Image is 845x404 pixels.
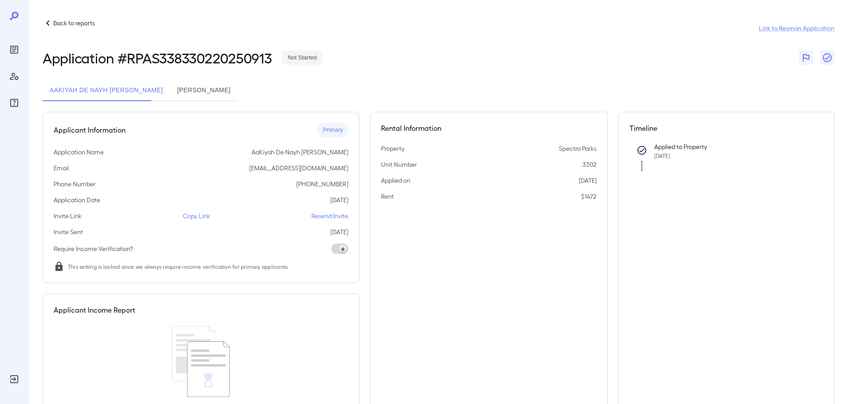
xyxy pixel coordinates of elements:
[7,372,21,386] div: Log Out
[54,244,133,253] p: Require Income Verification?
[252,148,348,157] p: AaKiyah De Nayh [PERSON_NAME]
[54,180,96,188] p: Phone Number
[54,148,104,157] p: Application Name
[7,43,21,57] div: Reports
[7,96,21,110] div: FAQ
[311,212,348,220] p: Resend Invite
[170,80,237,101] button: [PERSON_NAME]
[654,153,670,159] span: [DATE]
[381,144,405,153] p: Property
[579,176,597,185] p: [DATE]
[54,164,69,173] p: Email
[43,50,271,66] h2: Application # RPAS338330220250913
[54,305,135,315] h5: Applicant Income Report
[296,180,348,188] p: [PHONE_NUMBER]
[581,192,597,201] p: $1472
[654,142,810,151] p: Applied to Property
[54,212,82,220] p: Invite Link
[183,212,210,220] p: Copy Link
[559,144,597,153] p: Spectra Parks
[282,54,322,62] span: Not Started
[759,24,834,33] a: Link to Resman Application
[381,192,394,201] p: Rent
[381,123,597,133] h5: Rental Information
[54,125,126,135] h5: Applicant Information
[330,196,348,204] p: [DATE]
[68,262,289,271] span: This setting is locked since we always require income verification for primary applicants.
[53,19,95,27] p: Back to reports
[629,123,824,133] h5: Timeline
[330,227,348,236] p: [DATE]
[381,176,410,185] p: Applied on
[381,160,417,169] p: Unit Number
[54,227,83,236] p: Invite Sent
[7,69,21,83] div: Manage Users
[582,160,597,169] p: 3302
[318,126,348,134] span: Primary
[43,80,170,101] button: AaKiyah De Nayh [PERSON_NAME]
[820,51,834,65] button: Close Report
[249,164,348,173] p: [EMAIL_ADDRESS][DOMAIN_NAME]
[54,196,100,204] p: Application Date
[799,51,813,65] button: Flag Report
